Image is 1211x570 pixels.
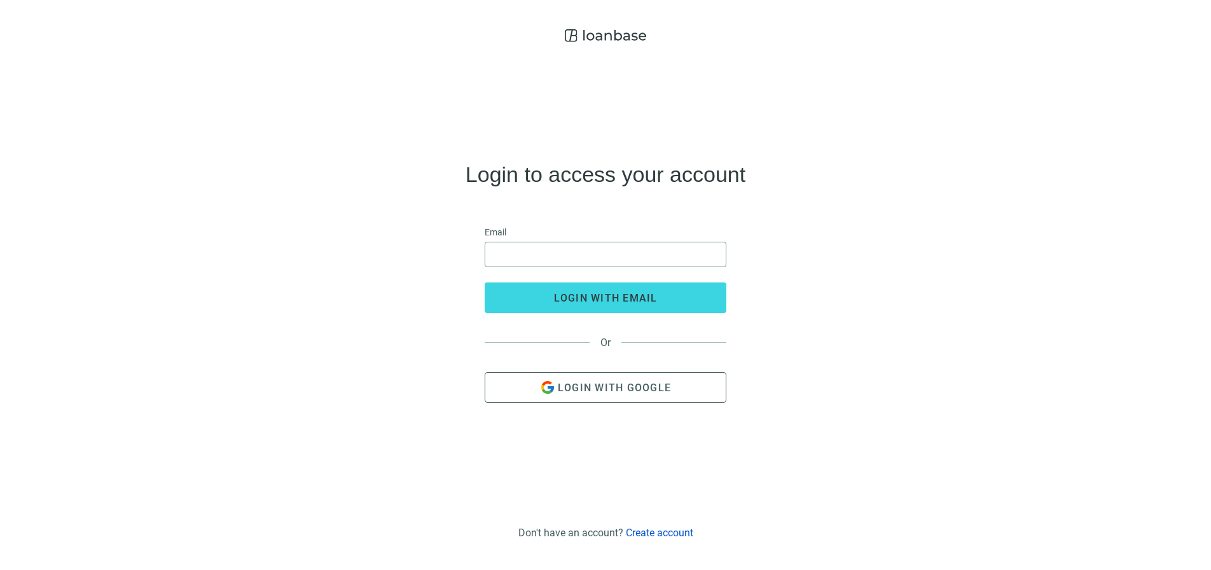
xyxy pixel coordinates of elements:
span: Login with Google [558,382,671,394]
button: login with email [485,282,726,313]
a: Create account [626,527,693,539]
h4: Login to access your account [466,164,745,184]
span: Email [485,225,506,239]
span: Or [590,337,621,349]
span: login with email [554,292,658,304]
button: Login with Google [485,372,726,403]
div: Don't have an account? [518,527,693,539]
